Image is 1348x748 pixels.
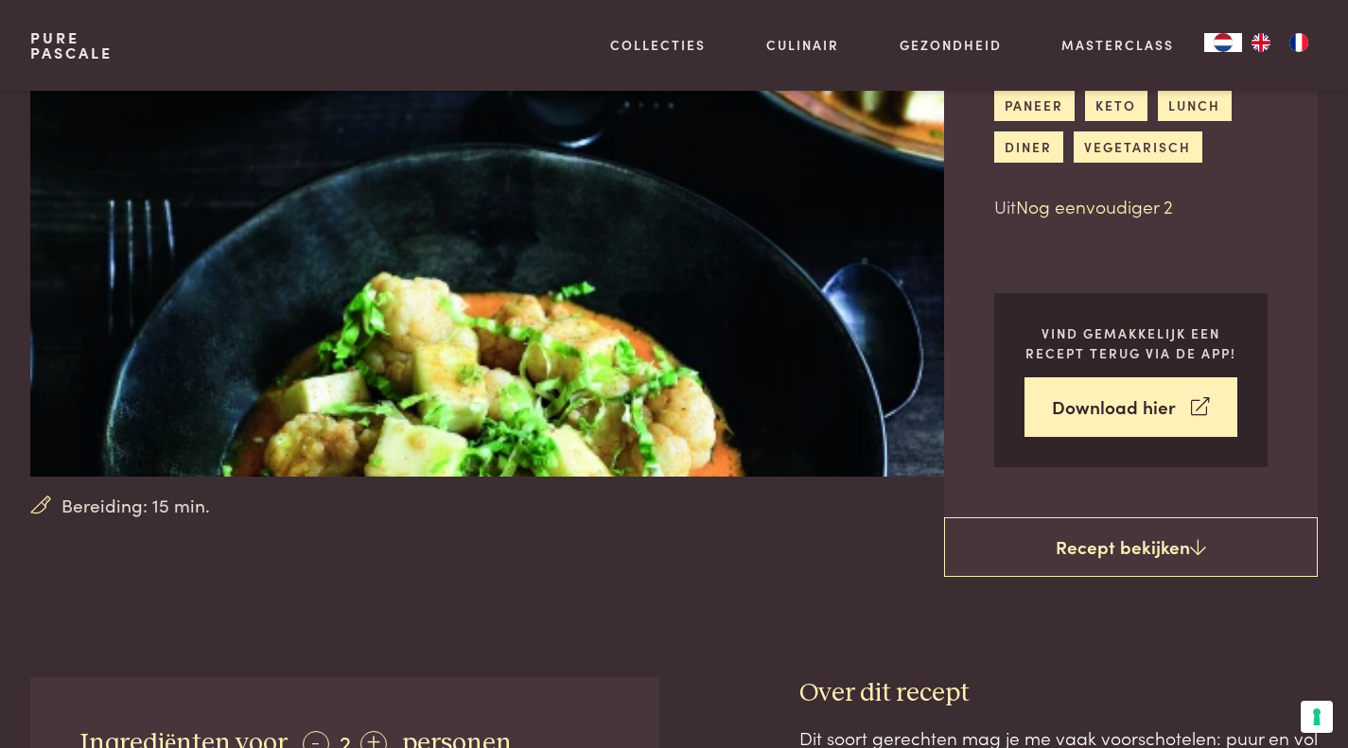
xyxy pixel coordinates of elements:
[994,131,1063,163] a: diner
[610,35,706,55] a: Collecties
[1016,193,1173,218] a: Nog eenvoudiger 2
[799,677,1319,710] h3: Over dit recept
[1074,131,1202,163] a: vegetarisch
[900,35,1002,55] a: Gezondheid
[1024,377,1238,437] a: Download hier
[1242,33,1280,52] a: EN
[1280,33,1318,52] a: FR
[1204,33,1242,52] div: Language
[1301,701,1333,733] button: Uw voorkeuren voor toestemming voor trackingtechnologieën
[1024,323,1238,362] p: Vind gemakkelijk een recept terug via de app!
[30,30,113,61] a: PurePascale
[1061,35,1174,55] a: Masterclass
[766,35,839,55] a: Culinair
[1085,90,1147,121] a: keto
[1204,33,1242,52] a: NL
[1204,33,1318,52] aside: Language selected: Nederlands
[994,193,1268,220] p: Uit
[944,517,1319,578] a: Recept bekijken
[994,90,1075,121] a: paneer
[61,492,210,519] span: Bereiding: 15 min.
[1158,90,1232,121] a: lunch
[1242,33,1318,52] ul: Language list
